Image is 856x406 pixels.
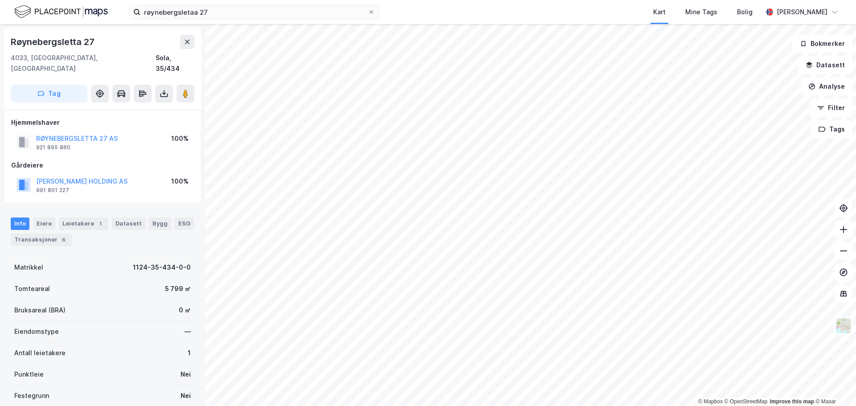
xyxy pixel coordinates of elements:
[179,305,191,316] div: 0 ㎡
[770,398,814,405] a: Improve this map
[140,5,368,19] input: Søk på adresse, matrikkel, gårdeiere, leietakere eller personer
[11,234,72,246] div: Transaksjoner
[14,348,66,358] div: Antall leietakere
[36,144,70,151] div: 921 895 860
[188,348,191,358] div: 1
[698,398,723,405] a: Mapbox
[59,235,68,244] div: 6
[798,56,852,74] button: Datasett
[653,7,666,17] div: Kart
[112,217,145,230] div: Datasett
[171,133,189,144] div: 100%
[33,217,55,230] div: Eiere
[181,390,191,401] div: Nei
[11,85,87,103] button: Tag
[11,160,194,171] div: Gårdeiere
[59,217,108,230] div: Leietakere
[801,78,852,95] button: Analyse
[165,283,191,294] div: 5 799 ㎡
[96,219,105,228] div: 1
[14,283,50,294] div: Tomteareal
[181,369,191,380] div: Nei
[11,217,29,230] div: Info
[11,117,194,128] div: Hjemmelshaver
[11,53,156,74] div: 4033, [GEOGRAPHIC_DATA], [GEOGRAPHIC_DATA]
[685,7,717,17] div: Mine Tags
[777,7,827,17] div: [PERSON_NAME]
[171,176,189,187] div: 100%
[156,53,194,74] div: Sola, 35/434
[811,363,856,406] iframe: Chat Widget
[14,390,49,401] div: Festegrunn
[36,187,69,194] div: 991 801 227
[14,262,43,273] div: Matrikkel
[724,398,768,405] a: OpenStreetMap
[14,4,108,20] img: logo.f888ab2527a4732fd821a326f86c7f29.svg
[737,7,753,17] div: Bolig
[149,217,171,230] div: Bygg
[792,35,852,53] button: Bokmerker
[14,305,66,316] div: Bruksareal (BRA)
[185,326,191,337] div: —
[14,369,44,380] div: Punktleie
[133,262,191,273] div: 1124-35-434-0-0
[175,217,194,230] div: ESG
[811,120,852,138] button: Tags
[810,99,852,117] button: Filter
[835,317,852,334] img: Z
[14,326,59,337] div: Eiendomstype
[11,35,96,49] div: Røynebergsletta 27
